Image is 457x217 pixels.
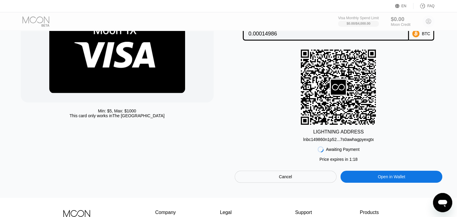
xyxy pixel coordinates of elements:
[360,210,379,215] div: Products
[427,4,434,8] div: FAQ
[303,135,374,142] div: lnbc149860n1p52...7s0awhagpyexgtx
[319,157,358,162] div: Price expires in
[349,157,358,162] span: 1 : 18
[338,16,379,20] div: Visa Monthly Spend Limit
[235,171,337,183] div: Cancel
[413,3,434,9] div: FAQ
[98,108,136,113] div: Min: $ 5 , Max: $ 1000
[69,113,164,118] div: This card only works in The [GEOGRAPHIC_DATA]
[338,16,379,27] div: Visa Monthly Spend Limit$0.00/$4,000.00
[395,3,413,9] div: EN
[401,4,407,8] div: EN
[155,210,176,215] div: Company
[303,137,374,142] div: lnbc149860n1p52...7s0awhagpyexgtx
[279,174,292,179] div: Cancel
[346,22,370,25] div: $0.00 / $4,000.00
[295,210,316,215] div: Support
[422,31,430,36] div: BTC
[433,193,452,212] iframe: Button to launch messaging window
[220,210,251,215] div: Legal
[340,171,442,183] div: Open in Wallet
[326,147,360,152] div: Awaiting Payment
[378,174,405,179] div: Open in Wallet
[313,129,364,135] div: LIGHTNING ADDRESS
